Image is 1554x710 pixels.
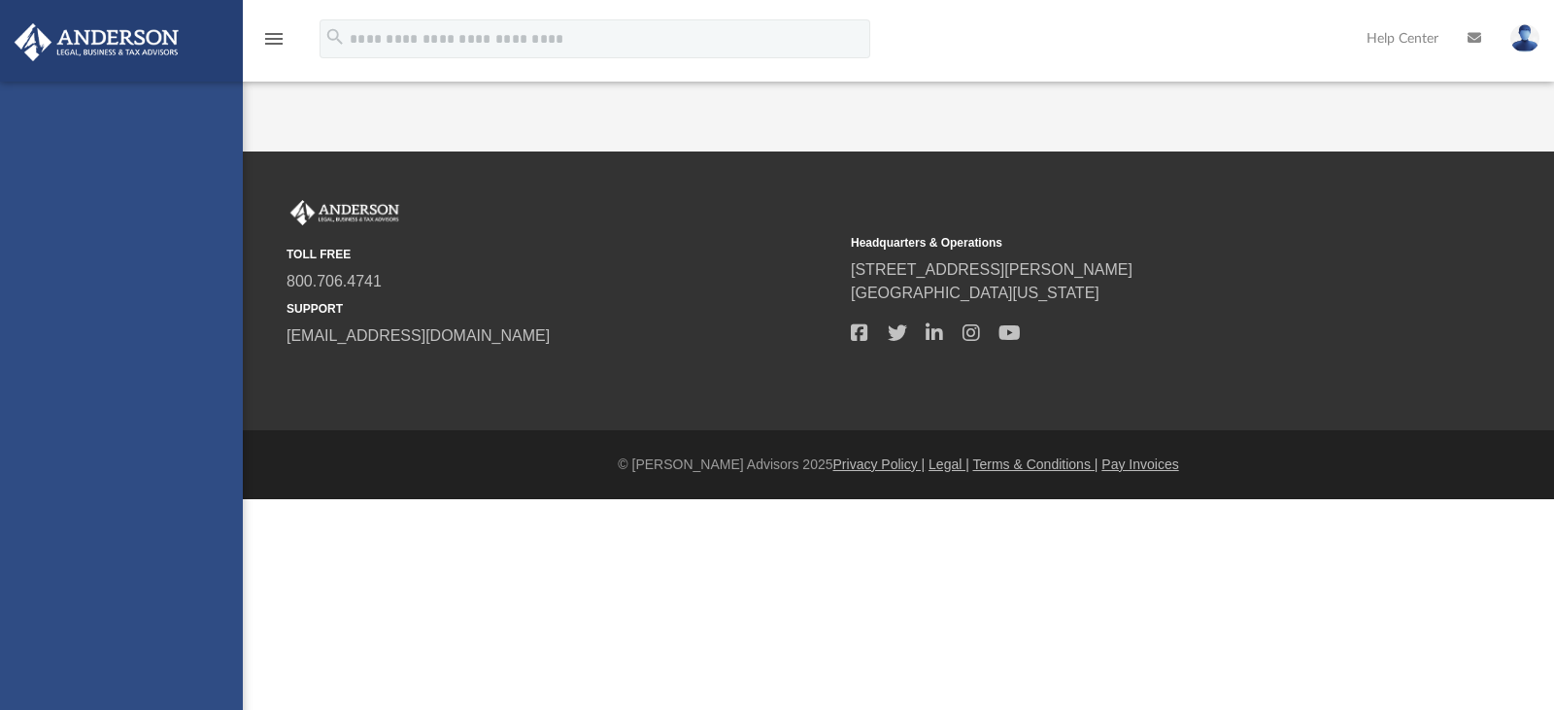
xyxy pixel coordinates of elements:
img: Anderson Advisors Platinum Portal [9,23,185,61]
img: User Pic [1510,24,1539,52]
i: search [324,26,346,48]
a: [EMAIL_ADDRESS][DOMAIN_NAME] [287,327,550,344]
a: Pay Invoices [1101,456,1178,472]
a: [STREET_ADDRESS][PERSON_NAME] [851,261,1132,278]
div: © [PERSON_NAME] Advisors 2025 [243,455,1554,475]
small: SUPPORT [287,300,837,318]
a: 800.706.4741 [287,273,382,289]
a: Terms & Conditions | [973,456,1098,472]
a: [GEOGRAPHIC_DATA][US_STATE] [851,285,1099,301]
a: menu [262,37,286,51]
small: TOLL FREE [287,246,837,263]
i: menu [262,27,286,51]
a: Legal | [929,456,969,472]
img: Anderson Advisors Platinum Portal [287,200,403,225]
a: Privacy Policy | [833,456,926,472]
small: Headquarters & Operations [851,234,1402,252]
